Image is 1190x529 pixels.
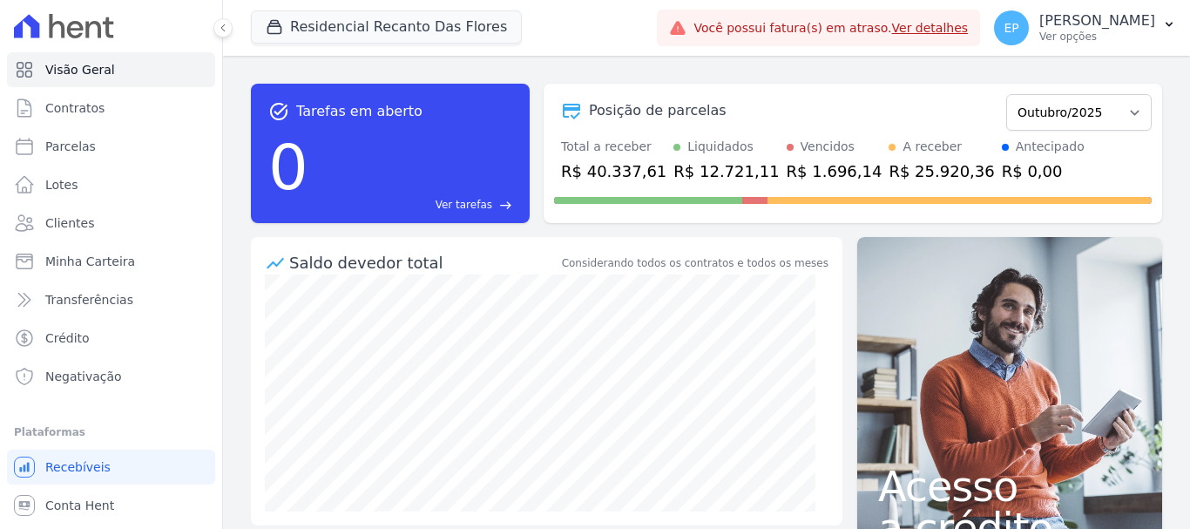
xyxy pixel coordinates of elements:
[980,3,1190,52] button: EP [PERSON_NAME] Ver opções
[787,159,882,183] div: R$ 1.696,14
[561,159,666,183] div: R$ 40.337,61
[889,159,994,183] div: R$ 25.920,36
[45,214,94,232] span: Clientes
[45,138,96,155] span: Parcelas
[7,129,215,164] a: Parcelas
[14,422,208,443] div: Plataformas
[7,282,215,317] a: Transferências
[289,251,558,275] div: Saldo devedor total
[45,458,111,476] span: Recebíveis
[296,101,423,122] span: Tarefas em aberto
[673,159,779,183] div: R$ 12.721,11
[45,99,105,117] span: Contratos
[878,465,1141,507] span: Acesso
[7,488,215,523] a: Conta Hent
[7,206,215,241] a: Clientes
[1039,12,1155,30] p: [PERSON_NAME]
[1004,22,1018,34] span: EP
[589,100,727,121] div: Posição de parcelas
[1039,30,1155,44] p: Ver opções
[892,21,969,35] a: Ver detalhes
[45,61,115,78] span: Visão Geral
[268,101,289,122] span: task_alt
[7,450,215,485] a: Recebíveis
[45,176,78,193] span: Lotes
[436,197,492,213] span: Ver tarefas
[7,167,215,202] a: Lotes
[7,244,215,279] a: Minha Carteira
[7,91,215,125] a: Contratos
[1016,138,1085,156] div: Antecipado
[561,138,666,156] div: Total a receber
[499,199,512,212] span: east
[45,253,135,270] span: Minha Carteira
[45,497,114,514] span: Conta Hent
[687,138,754,156] div: Liquidados
[268,122,308,213] div: 0
[801,138,855,156] div: Vencidos
[7,321,215,356] a: Crédito
[7,359,215,394] a: Negativação
[45,291,133,309] span: Transferências
[903,138,962,156] div: A receber
[45,368,122,385] span: Negativação
[45,329,90,347] span: Crédito
[251,10,522,44] button: Residencial Recanto Das Flores
[315,197,512,213] a: Ver tarefas east
[562,255,828,271] div: Considerando todos os contratos e todos os meses
[1002,159,1085,183] div: R$ 0,00
[7,52,215,87] a: Visão Geral
[693,19,968,37] span: Você possui fatura(s) em atraso.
